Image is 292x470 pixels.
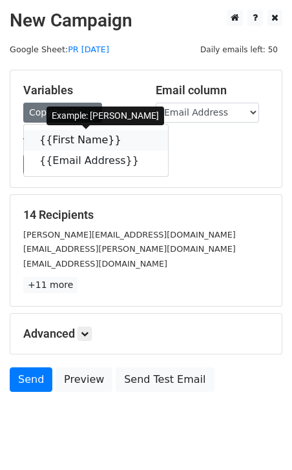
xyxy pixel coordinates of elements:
[47,107,164,125] div: Example: [PERSON_NAME]
[23,244,236,254] small: [EMAIL_ADDRESS][PERSON_NAME][DOMAIN_NAME]
[23,103,102,123] a: Copy/paste...
[68,45,109,54] a: PR [DATE]
[23,259,167,269] small: [EMAIL_ADDRESS][DOMAIN_NAME]
[156,83,269,97] h5: Email column
[23,277,78,293] a: +11 more
[23,83,136,97] h5: Variables
[56,367,112,392] a: Preview
[24,150,168,171] a: {{Email Address}}
[10,45,109,54] small: Google Sheet:
[23,208,269,222] h5: 14 Recipients
[10,367,52,392] a: Send
[116,367,214,392] a: Send Test Email
[24,130,168,150] a: {{First Name}}
[196,45,282,54] a: Daily emails left: 50
[23,230,236,240] small: [PERSON_NAME][EMAIL_ADDRESS][DOMAIN_NAME]
[10,10,282,32] h2: New Campaign
[196,43,282,57] span: Daily emails left: 50
[23,327,269,341] h5: Advanced
[227,408,292,470] iframe: Chat Widget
